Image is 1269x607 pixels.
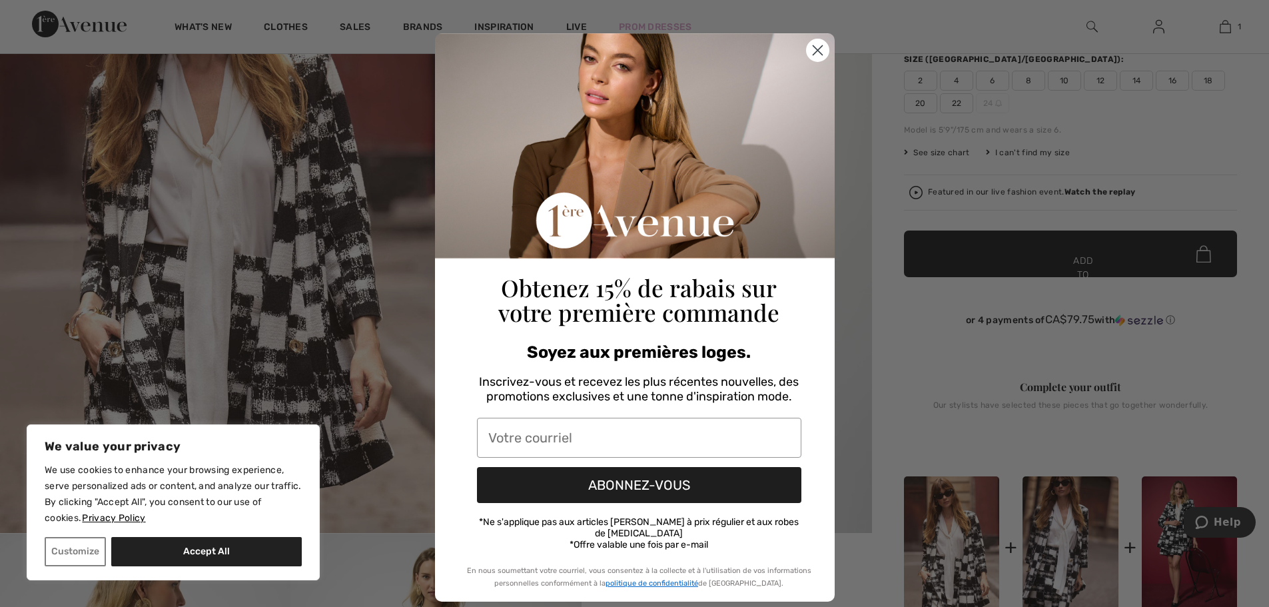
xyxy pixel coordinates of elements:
[467,566,811,588] span: En nous soumettant votre courriel, vous consentez à la collecte et à l'utilisation de vos informa...
[51,546,99,557] font: Customize
[498,272,779,328] span: Obtenez 15% de rabais sur votre première commande
[45,439,181,454] font: We value your privacy
[45,464,302,524] font: We use cookies to enhance your browsing experience, serve personalized ads or content, and analyz...
[477,418,801,458] input: Votre courriel
[606,579,698,588] a: politique de confidentialité
[149,512,150,524] a: Privacy Policy
[111,537,302,566] button: Accept All
[45,537,106,566] button: Customize
[479,374,799,404] span: Inscrivez-vous et recevez les plus récentes nouvelles, des promotions exclusives et une tonne d'i...
[183,546,230,557] font: Accept All
[82,512,145,524] font: Privacy Policy
[570,539,708,550] span: *Offre valable une fois par e-mail
[30,9,57,21] font: Help
[81,512,146,524] a: Privacy Policy
[477,467,801,503] button: ABONNEZ-VOUS
[527,342,751,362] span: Soyez aux premières loges.
[479,516,799,539] span: *Ne s'applique pas aux articles [PERSON_NAME] à prix régulier et aux robes de [MEDICAL_DATA]
[27,424,320,580] div: We value your privacy
[806,39,829,62] button: Close dialog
